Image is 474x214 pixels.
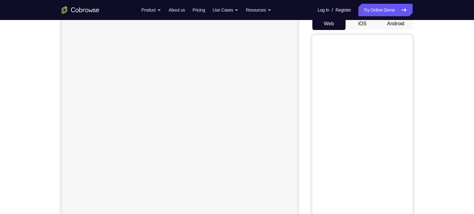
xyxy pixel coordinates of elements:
button: Android [379,17,413,30]
button: iOS [346,17,379,30]
a: Register [336,4,351,16]
button: Resources [246,4,271,16]
a: Log In [318,4,329,16]
a: About us [169,4,185,16]
button: Product [141,4,161,16]
a: Go to the home page [62,6,99,14]
button: Web [312,17,346,30]
span: / [332,6,333,14]
a: Try Online Demo [358,4,412,16]
button: Use Cases [213,4,238,16]
a: Pricing [192,4,205,16]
